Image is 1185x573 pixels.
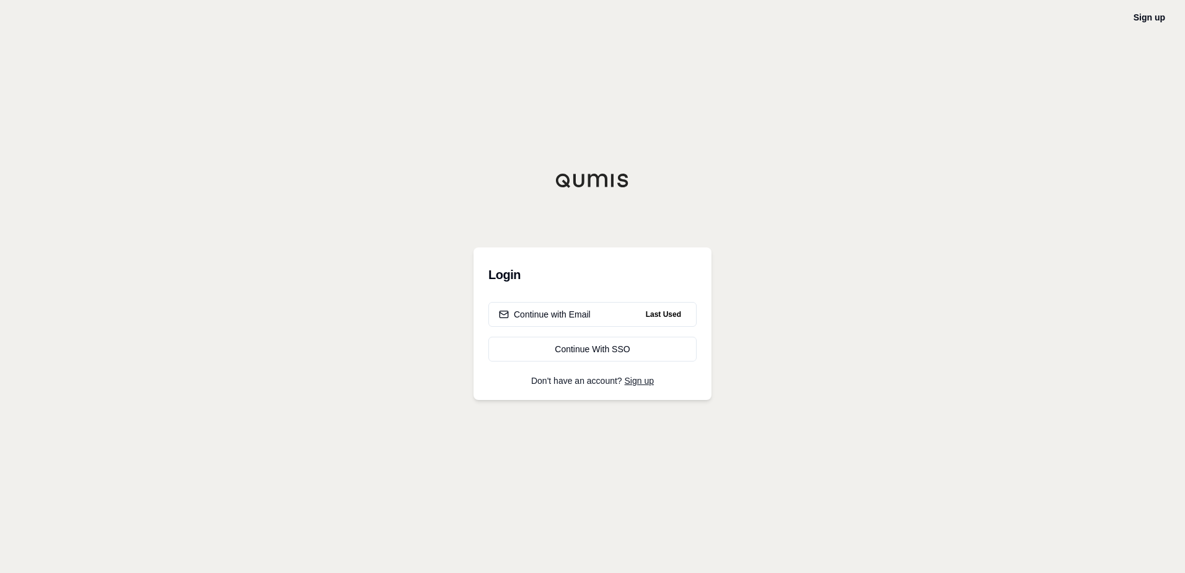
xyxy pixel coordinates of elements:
[641,307,686,322] span: Last Used
[1134,12,1165,22] a: Sign up
[488,302,697,327] button: Continue with EmailLast Used
[555,173,630,188] img: Qumis
[488,337,697,362] a: Continue With SSO
[499,308,591,321] div: Continue with Email
[499,343,686,355] div: Continue With SSO
[488,376,697,385] p: Don't have an account?
[625,376,654,386] a: Sign up
[488,262,697,287] h3: Login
